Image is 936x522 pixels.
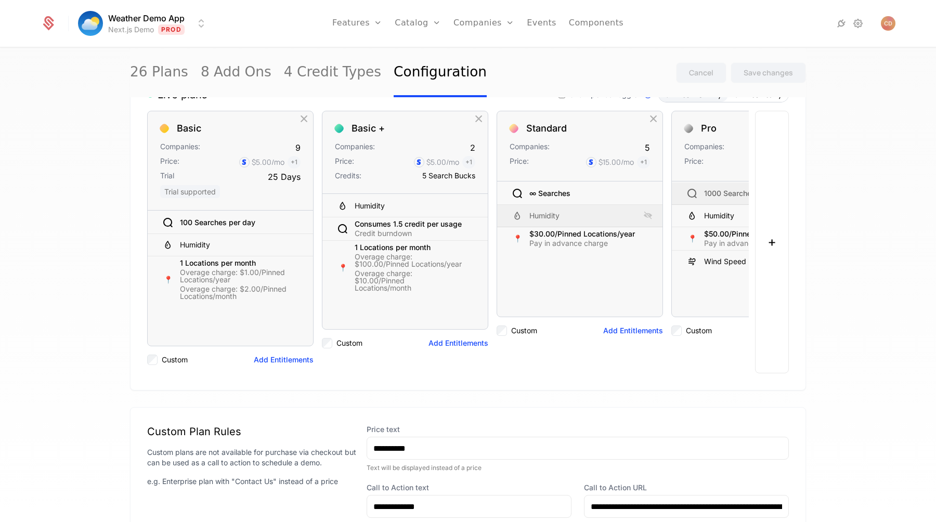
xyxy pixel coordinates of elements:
[288,156,301,168] span: + 1
[252,157,284,167] div: $5.00 /mo
[510,231,525,246] div: 📍
[180,219,255,226] div: 100 Searches per day
[684,156,704,168] div: Price:
[584,482,789,493] label: Call to Action URL
[335,171,361,181] div: Credits:
[526,124,567,133] div: Standard
[147,111,314,373] div: BasicCompanies:9Price:$5.00/mo+1Trial25 Days Trial supported100 Searches per dayHumidity📍1 Locati...
[645,141,650,154] div: 5
[511,325,537,336] label: Custom
[470,141,475,154] div: 2
[428,338,488,348] button: Add Entitlements
[355,270,463,292] div: Overage charge: $10.00/Pinned Locations/month
[160,185,220,198] span: Trial supported
[355,244,463,251] div: 1 Locations per month
[731,62,806,83] button: Save changes
[108,24,154,35] div: Next.js Demo
[180,259,288,267] div: 1 Locations per month
[686,325,712,336] label: Custom
[529,240,635,247] div: Pay in advance charge
[497,111,663,373] div: StandardCompanies:5Price:$15.00/mo+1∞ SearchesHumidity📍$30.00/Pinned Locations/yearPay in advance...
[367,424,789,435] label: Price text
[637,156,650,168] span: + 1
[322,111,488,373] div: Basic +Companies:2Price:$5.00/mo+1Credits:5 Search BucksHumidityConsumes 1.5 credit per usageCred...
[147,424,358,439] h1: Custom Plan Rules
[426,157,459,167] div: $5.00 /mo
[569,91,638,98] span: Show period toggle
[529,190,570,197] div: ∞ Searches
[672,251,837,272] div: Wind Speed
[422,171,475,181] div: 5 Search Bucks
[835,17,848,30] a: Integrations
[704,256,746,267] div: Wind Speed
[671,111,838,373] div: ProCompanies:Price:1000 Searches per monthHumidity📍$50.00/Pinned Locations/yearPay in advance cha...
[355,230,462,237] div: Credit burndown
[744,68,793,78] div: Save changes
[676,62,726,83] button: Cancel
[78,11,103,36] img: Weather Demo App
[147,447,358,468] p: Custom plans are not available for purchase via checkout but can be used as a call to action to s...
[160,141,200,154] div: Companies:
[529,211,560,221] div: Humidity
[367,464,789,472] div: Text will be displayed instead of a price
[180,269,288,283] div: Overage charge: $1.00/Pinned Locations/year
[672,205,837,227] div: Humidity
[160,272,176,288] div: 📍
[467,222,479,236] div: Hide Entitlement
[322,195,488,217] div: Humidity
[684,141,724,154] div: Companies:
[148,256,313,303] div: 📍1 Locations per monthOverage charge: $1.00/Pinned Locations/yearOverage charge: $2.00/Pinned Loc...
[352,124,385,133] div: Basic +
[162,355,188,365] label: Custom
[355,201,385,211] div: Humidity
[160,171,174,183] div: Trial
[497,182,662,205] div: ∞ Searches
[158,24,185,35] span: Prod
[335,260,350,276] div: 📍
[642,187,654,200] div: Hide Entitlement
[642,232,654,245] div: Hide Entitlement
[603,325,663,336] button: Add Entitlements
[180,285,288,300] div: Overage charge: $2.00/Pinned Locations/month
[367,482,571,493] label: Call to Action text
[130,48,188,97] a: 26 Plans
[335,141,375,154] div: Companies:
[497,205,662,227] div: Humidity
[462,156,475,168] span: + 1
[704,211,734,221] div: Humidity
[355,220,462,228] div: Consumes 1.5 credit per usage
[148,234,313,256] div: Humidity
[81,12,207,35] button: Select environment
[701,124,717,133] div: Pro
[394,48,487,97] a: Configuration
[704,240,809,247] div: Pay in advance charge
[292,216,305,229] div: Hide Entitlement
[684,231,700,246] div: 📍
[147,476,358,487] p: e.g. Enterprise plan with "Contact Us" instead of a price
[599,157,634,167] div: $15.00 /mo
[467,261,479,275] div: Hide Entitlement
[292,273,305,286] div: Hide Entitlement
[292,238,305,252] div: Hide Entitlement
[336,338,362,348] label: Custom
[201,48,271,97] a: 8 Add Ons
[355,253,463,268] div: Overage charge: $100.00/Pinned Locations/year
[322,241,488,295] div: 📍1 Locations per monthOverage charge: $100.00/Pinned Locations/yearOverage charge: $10.00/Pinned ...
[254,355,314,365] button: Add Entitlements
[177,124,201,133] div: Basic
[852,17,864,30] a: Settings
[497,227,662,250] div: 📍$30.00/Pinned Locations/yearPay in advance charge
[284,48,381,97] a: 4 Credit Types
[160,156,179,168] div: Price:
[672,227,837,251] div: 📍$50.00/Pinned Locations/yearPay in advance charge
[467,199,479,213] div: Hide Entitlement
[268,171,301,183] div: 25 Days
[322,217,488,241] div: Consumes 1.5 credit per usageCredit burndown
[510,141,550,154] div: Companies:
[180,240,210,250] div: Humidity
[295,141,301,154] div: 9
[881,16,895,31] img: Cole Demo
[335,156,354,168] div: Price:
[529,230,635,238] div: $30.00/Pinned Locations/year
[148,212,313,234] div: 100 Searches per day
